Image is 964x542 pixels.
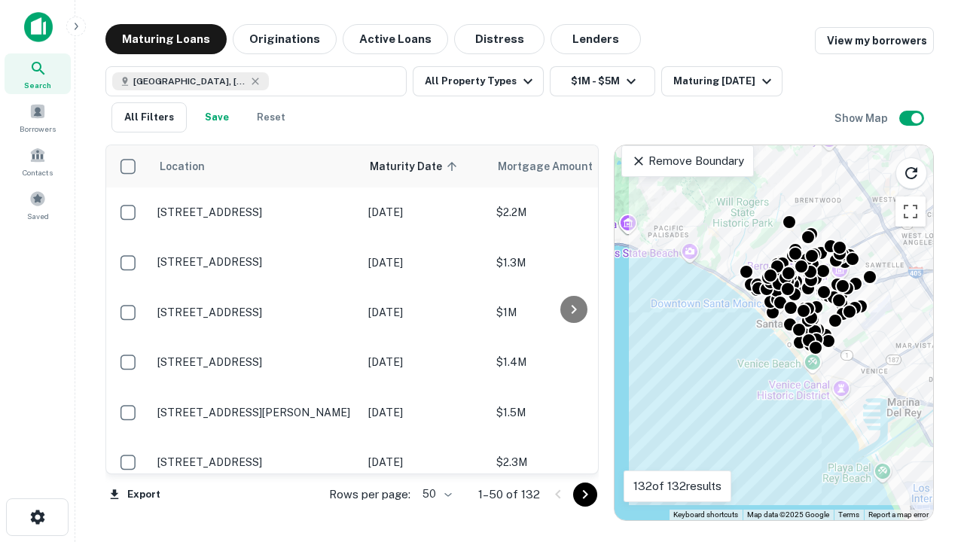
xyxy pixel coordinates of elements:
span: Maturity Date [370,157,462,175]
p: Remove Boundary [631,152,743,170]
button: Save your search to get updates of matches that match your search criteria. [193,102,241,132]
button: Go to next page [573,483,597,507]
a: Open this area in Google Maps (opens a new window) [618,501,668,520]
button: Toggle fullscreen view [895,196,926,227]
div: 0 0 [615,145,933,520]
p: [STREET_ADDRESS] [157,455,353,469]
button: Reload search area [895,157,927,189]
button: Lenders [551,24,641,54]
p: [STREET_ADDRESS] [157,255,353,269]
p: [DATE] [368,254,481,271]
button: All Property Types [413,66,544,96]
p: [STREET_ADDRESS] [157,306,353,319]
span: Borrowers [20,123,56,135]
span: Search [24,79,51,91]
button: Active Loans [343,24,448,54]
th: Maturity Date [361,145,489,187]
button: Keyboard shortcuts [673,510,738,520]
p: [DATE] [368,404,481,421]
img: Google [618,501,668,520]
span: Saved [27,210,49,222]
a: View my borrowers [815,27,934,54]
th: Location [150,145,361,187]
p: [DATE] [368,454,481,470]
p: 132 of 132 results [633,477,721,495]
p: $1.5M [496,404,647,421]
a: Saved [5,184,71,225]
span: Contacts [23,166,53,178]
p: [STREET_ADDRESS] [157,355,353,369]
iframe: Chat Widget [889,422,964,494]
a: Contacts [5,141,71,181]
p: $1.3M [496,254,647,271]
p: $1.4M [496,354,647,370]
span: Location [159,157,205,175]
img: capitalize-icon.png [24,12,53,42]
span: [GEOGRAPHIC_DATA], [GEOGRAPHIC_DATA], [GEOGRAPHIC_DATA] [133,75,246,88]
div: Maturing [DATE] [673,72,776,90]
p: Rows per page: [329,486,410,504]
button: Maturing [DATE] [661,66,782,96]
th: Mortgage Amount [489,145,654,187]
p: [DATE] [368,304,481,321]
span: Map data ©2025 Google [747,510,829,519]
button: Maturing Loans [105,24,227,54]
button: All Filters [111,102,187,132]
p: $1M [496,304,647,321]
p: [DATE] [368,354,481,370]
button: Distress [454,24,545,54]
p: [STREET_ADDRESS][PERSON_NAME] [157,406,353,419]
a: Borrowers [5,97,71,138]
p: [STREET_ADDRESS] [157,206,353,219]
button: $1M - $5M [550,66,655,96]
div: 50 [416,483,454,505]
p: $2.3M [496,454,647,470]
a: Report a map error [868,510,929,519]
button: Reset [247,102,295,132]
button: Export [105,483,164,506]
p: 1–50 of 132 [478,486,540,504]
button: Originations [233,24,337,54]
p: $2.2M [496,204,647,221]
button: [GEOGRAPHIC_DATA], [GEOGRAPHIC_DATA], [GEOGRAPHIC_DATA] [105,66,407,96]
h6: Show Map [834,110,890,126]
span: Mortgage Amount [498,157,612,175]
a: Terms (opens in new tab) [838,510,859,519]
p: [DATE] [368,204,481,221]
a: Search [5,53,71,94]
